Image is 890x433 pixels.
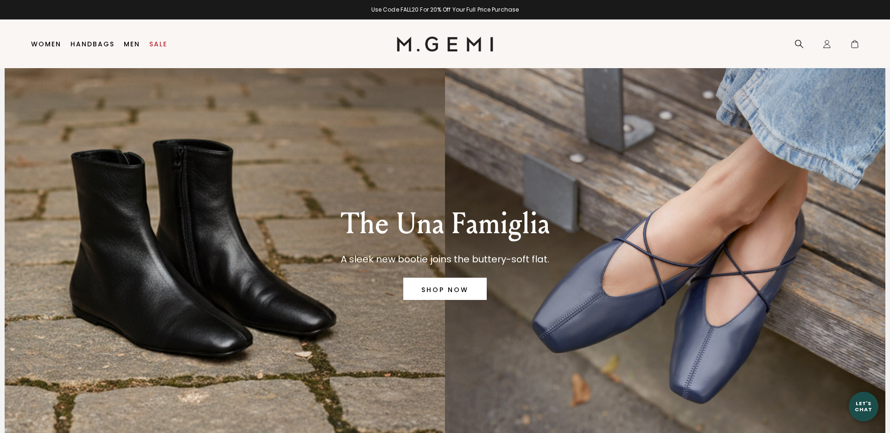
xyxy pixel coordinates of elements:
[403,278,487,300] a: SHOP NOW
[70,40,114,48] a: Handbags
[31,40,61,48] a: Women
[397,37,494,51] img: M.Gemi
[341,207,550,241] p: The Una Famiglia
[124,40,140,48] a: Men
[149,40,167,48] a: Sale
[341,252,550,267] p: A sleek new bootie joins the buttery-soft flat.
[849,401,878,412] div: Let's Chat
